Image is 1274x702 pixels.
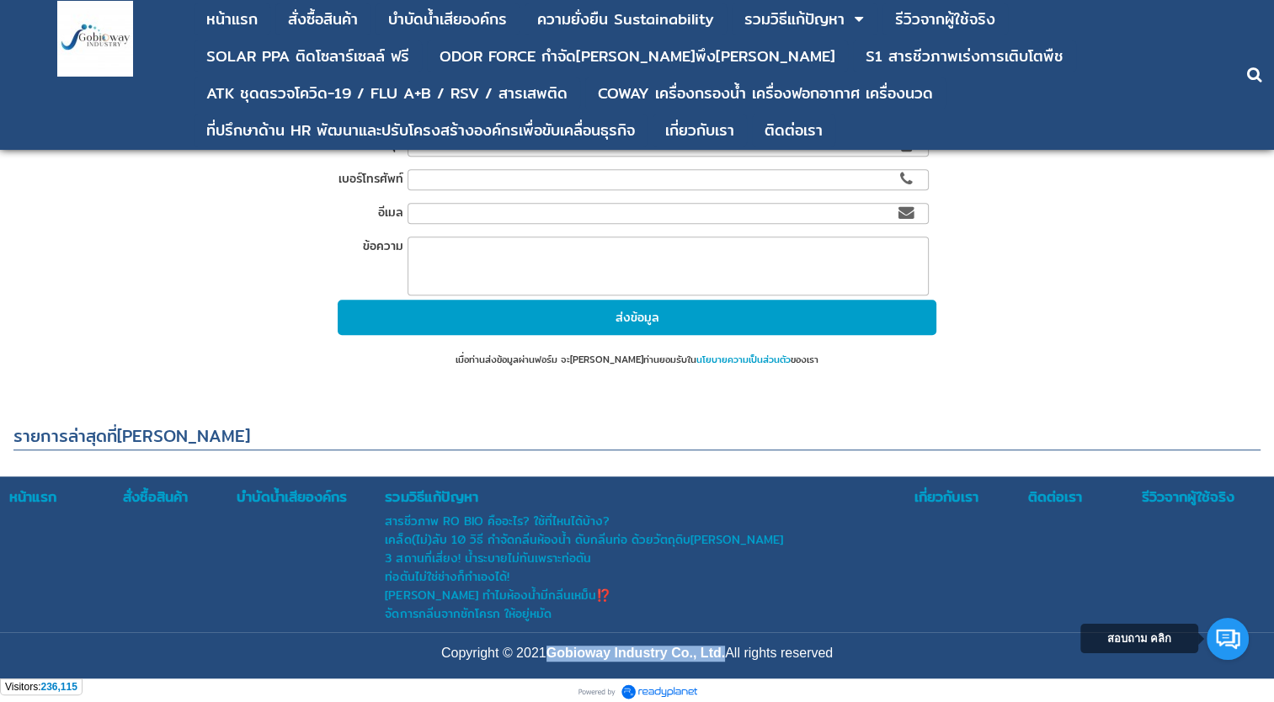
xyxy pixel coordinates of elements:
[765,123,823,138] div: ติดต่อเรา
[385,530,912,549] a: เคล็ด(ไม่)ลับ 10 วิธี กำจัดกลิ่นห้องน้ำ ดับกลิ่นท่อ ด้วยวัตถุดิบ[PERSON_NAME]
[665,123,734,138] div: เกี่ยวกับเรา
[288,3,358,35] a: สั่งซื้อสินค้า
[263,237,403,255] label: ข้อความ
[13,423,1261,449] div: รายการล่าสุดที่[PERSON_NAME]
[338,300,937,335] input: ส่งข้อมูล
[440,40,835,72] a: ODOR FORCE กำจัด[PERSON_NAME]พึง[PERSON_NAME]
[744,3,845,35] a: รวมวิธีแก้ปัญหา
[206,114,635,146] a: ที่ปรึกษาด้าน HR พัฒนาและปรับโครงสร้างองค์กรเพื่อขับเคลื่อนธุรกิจ
[546,646,725,660] strong: Gobioway Industry Co., Ltd.
[206,77,568,109] a: ATK ชุดตรวจโควิด-19 / FLU A+B / RSV / สารเสพติด
[206,3,258,35] a: หน้าแรก
[866,40,1063,72] a: S1 สารชีวภาพเร่งการเติบโตพืช
[385,604,912,623] a: จัดการกลิ่นจากชักโครก ให้อยู่หมัด
[206,40,409,72] a: SOLAR PPA ติดโซลาร์เซลล์ ฟรี
[744,12,845,27] div: รวมวิธีแก้ปัญหา
[866,49,1063,64] div: S1 สารชีวภาพเร่งการเติบโตพืช
[440,49,835,64] div: ODOR FORCE กำจัด[PERSON_NAME]พึง[PERSON_NAME]
[665,114,734,146] a: เกี่ยวกับเรา
[263,203,403,221] label: อีเมล
[206,49,409,64] div: SOLAR PPA ติดโซลาร์เซลล์ ฟรี
[441,646,833,660] span: Copyright © 2021 All rights reserved
[1107,632,1172,645] span: สอบถาม คลิก
[263,169,403,188] label: เบอร์โทรศัพท์
[388,12,507,27] div: บําบัดน้ำเสียองค์กร
[385,586,912,604] a: [PERSON_NAME] ทำไมห้องน้ำมีกลิ่นเหม็น⁉️
[598,86,933,101] div: COWAY เครื่องกรองน้ำ เครื่องฟอกอากาศ เครื่องนวด
[385,567,912,586] a: ท่อตันไม่ใช่ช่างก็ทำเองได้!
[9,486,121,508] a: หน้าแรก
[388,3,507,35] a: บําบัดน้ำเสียองค์กร
[206,123,635,138] div: ที่ปรึกษาด้าน HR พัฒนาและปรับโครงสร้างองค์กรเพื่อขับเคลื่อนธุรกิจ
[696,352,791,367] a: นโยบายความเป็นส่วนตัว
[385,512,912,530] a: สารชีวภาพ RO BIO คืออะไร? ใช้ที่ไหนได้บ้าง?
[1142,486,1265,508] a: รีวิวจากผู้ใช้จริง
[123,486,235,508] a: สั่งซื้อสินค้า
[537,12,714,27] div: ความยั่งยืน Sustainability
[206,12,258,27] div: หน้าแรก
[895,12,995,27] div: รีวิวจากผู้ใช้จริง
[537,3,714,35] a: ความยั่งยืน Sustainability
[263,352,1012,367] div: เมื่อท่านส่งข้อมูลผ่านฟอร์ม จะ[PERSON_NAME]ท่านยอมรับใน ของเรา
[40,681,77,693] span: 236,115
[385,486,912,508] a: รวมวิธีแก้ปัญหา
[765,114,823,146] a: ติดต่อเรา
[914,486,1026,508] a: เกี่ยวกับเรา
[288,12,358,27] div: สั่งซื้อสินค้า
[1027,486,1139,508] a: ติดต่อเรา
[57,1,133,77] img: large-1644130236041.jpg
[895,3,995,35] a: รีวิวจากผู้ใช้จริง
[598,77,933,109] a: COWAY เครื่องกรองน้ำ เครื่องฟอกอากาศ เครื่องนวด
[206,86,568,101] div: ATK ชุดตรวจโควิด-19 / FLU A+B / RSV / สารเสพติด
[237,486,383,508] a: บําบัดน้ำเสียองค์กร
[385,549,912,567] a: 3 สถานที่เสี่ยง! น้ำระบายไม่ทันเพราะท่อตัน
